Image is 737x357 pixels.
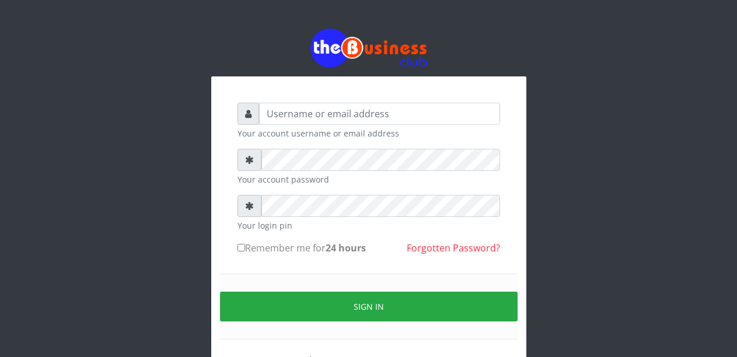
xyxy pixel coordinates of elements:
[407,242,500,254] a: Forgotten Password?
[237,241,366,255] label: Remember me for
[237,244,245,251] input: Remember me for24 hours
[259,103,500,125] input: Username or email address
[237,127,500,139] small: Your account username or email address
[237,219,500,232] small: Your login pin
[220,292,518,321] button: Sign in
[326,242,366,254] b: 24 hours
[237,173,500,185] small: Your account password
